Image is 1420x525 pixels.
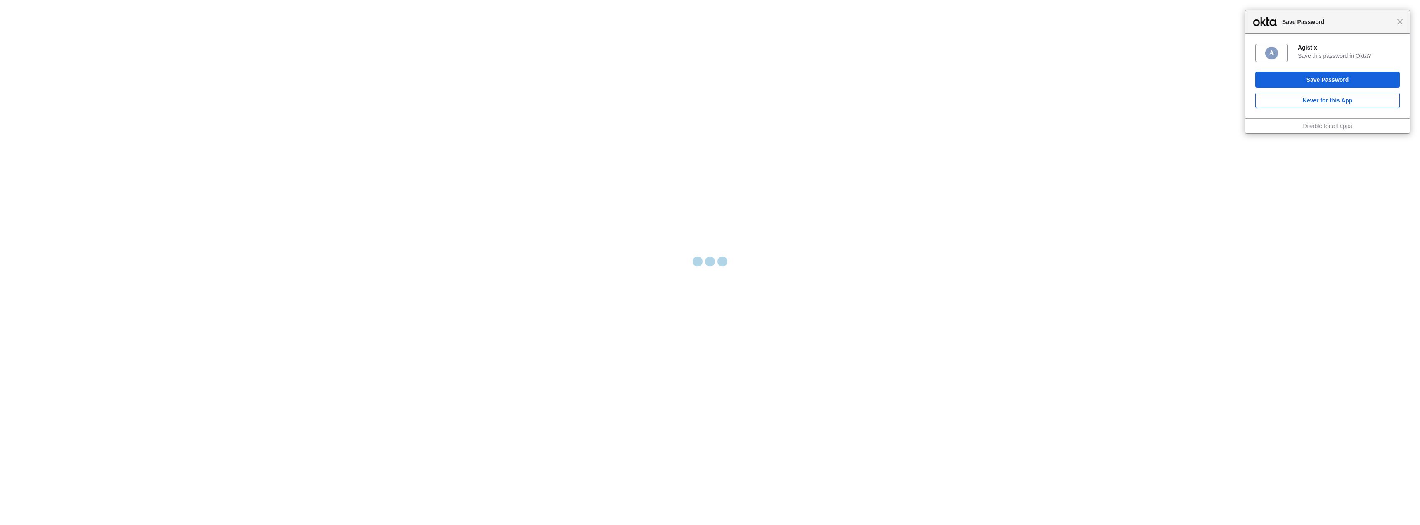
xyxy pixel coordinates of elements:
span: Close [1397,19,1403,25]
div: Save this password in Okta? [1298,52,1400,59]
button: Save Password [1255,72,1400,88]
span: Save Password [1278,17,1397,27]
button: Never for this App [1255,93,1400,108]
a: Disable for all apps [1303,123,1352,129]
div: Agistix [1298,44,1400,51]
img: p+MwAAAAAElFTkSuQmCC [1264,46,1279,60]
